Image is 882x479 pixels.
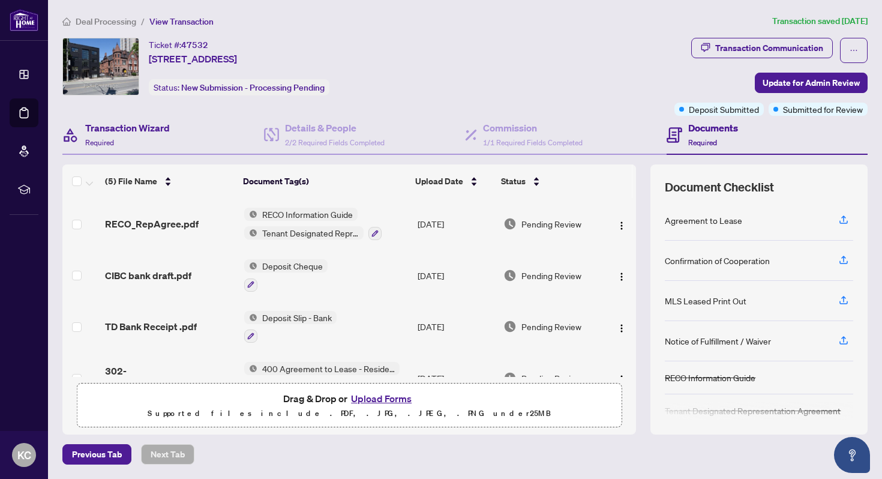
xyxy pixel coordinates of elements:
[63,38,139,95] img: IMG-C12268787_1.jpg
[62,17,71,26] span: home
[612,317,631,336] button: Logo
[834,437,870,473] button: Open asap
[244,259,328,292] button: Status IconDeposit Cheque
[665,334,771,348] div: Notice of Fulfillment / Waiver
[483,121,583,135] h4: Commission
[413,352,499,404] td: [DATE]
[783,103,863,116] span: Submitted for Review
[483,138,583,147] span: 1/1 Required Fields Completed
[617,272,626,282] img: Logo
[72,445,122,464] span: Previous Tab
[763,73,860,92] span: Update for Admin Review
[244,311,337,343] button: Status IconDeposit Slip - Bank
[501,175,526,188] span: Status
[105,268,191,283] span: CIBC bank draft.pdf
[105,319,197,334] span: TD Bank Receipt .pdf
[149,52,237,66] span: [STREET_ADDRESS]
[244,311,257,324] img: Status Icon
[257,311,337,324] span: Deposit Slip - Bank
[617,324,626,333] img: Logo
[521,217,581,230] span: Pending Review
[62,444,131,465] button: Previous Tab
[617,375,626,384] img: Logo
[257,226,364,239] span: Tenant Designated Representation Agreement
[105,175,157,188] span: (5) File Name
[413,250,499,301] td: [DATE]
[665,254,770,267] div: Confirmation of Cooperation
[521,372,581,385] span: Pending Review
[238,164,411,198] th: Document Tag(s)
[244,362,400,394] button: Status Icon400 Agreement to Lease - Residential
[521,320,581,333] span: Pending Review
[689,103,759,116] span: Deposit Submitted
[76,16,136,27] span: Deal Processing
[10,9,38,31] img: logo
[612,214,631,233] button: Logo
[850,46,858,55] span: ellipsis
[85,121,170,135] h4: Transaction Wizard
[149,79,329,95] div: Status:
[244,226,257,239] img: Status Icon
[285,138,385,147] span: 2/2 Required Fields Completed
[415,175,463,188] span: Upload Date
[665,294,746,307] div: MLS Leased Print Out
[257,208,358,221] span: RECO Information Guide
[772,14,868,28] article: Transaction saved [DATE]
[149,16,214,27] span: View Transaction
[77,384,621,428] span: Drag & Drop orUpload FormsSupported files include .PDF, .JPG, .JPEG, .PNG under25MB
[612,369,631,388] button: Logo
[496,164,603,198] th: Status
[612,266,631,285] button: Logo
[244,208,257,221] img: Status Icon
[503,217,517,230] img: Document Status
[141,14,145,28] li: /
[244,259,257,273] img: Status Icon
[617,221,626,230] img: Logo
[257,259,328,273] span: Deposit Cheque
[691,38,833,58] button: Transaction Communication
[149,38,208,52] div: Ticket #:
[181,82,325,93] span: New Submission - Processing Pending
[285,121,385,135] h4: Details & People
[105,364,234,393] span: 302-256_SHERBOURNE_FinalAccepted.pdf
[100,164,238,198] th: (5) File Name
[665,179,774,196] span: Document Checklist
[244,362,257,375] img: Status Icon
[181,40,208,50] span: 47532
[257,362,400,375] span: 400 Agreement to Lease - Residential
[503,372,517,385] img: Document Status
[503,269,517,282] img: Document Status
[141,444,194,465] button: Next Tab
[244,208,382,240] button: Status IconRECO Information GuideStatus IconTenant Designated Representation Agreement
[521,269,581,282] span: Pending Review
[410,164,496,198] th: Upload Date
[715,38,823,58] div: Transaction Communication
[665,214,742,227] div: Agreement to Lease
[17,447,31,463] span: KC
[85,138,114,147] span: Required
[413,198,499,250] td: [DATE]
[347,391,415,406] button: Upload Forms
[413,301,499,353] td: [DATE]
[283,391,415,406] span: Drag & Drop or
[755,73,868,93] button: Update for Admin Review
[503,320,517,333] img: Document Status
[688,121,738,135] h4: Documents
[665,371,755,384] div: RECO Information Guide
[688,138,717,147] span: Required
[85,406,614,421] p: Supported files include .PDF, .JPG, .JPEG, .PNG under 25 MB
[105,217,199,231] span: RECO_RepAgree.pdf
